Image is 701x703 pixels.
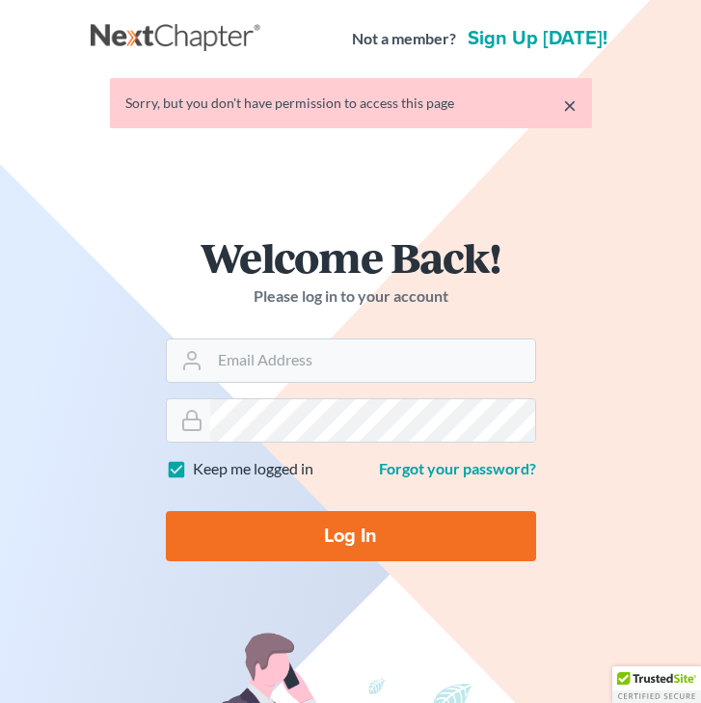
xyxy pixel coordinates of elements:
[125,94,577,113] div: Sorry, but you don't have permission to access this page
[464,29,611,48] a: Sign up [DATE]!
[352,28,456,50] strong: Not a member?
[612,666,701,703] div: TrustedSite Certified
[166,511,536,561] input: Log In
[166,285,536,308] p: Please log in to your account
[210,339,535,382] input: Email Address
[193,458,313,480] label: Keep me logged in
[563,94,577,117] a: ×
[166,236,536,278] h1: Welcome Back!
[379,459,536,477] a: Forgot your password?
